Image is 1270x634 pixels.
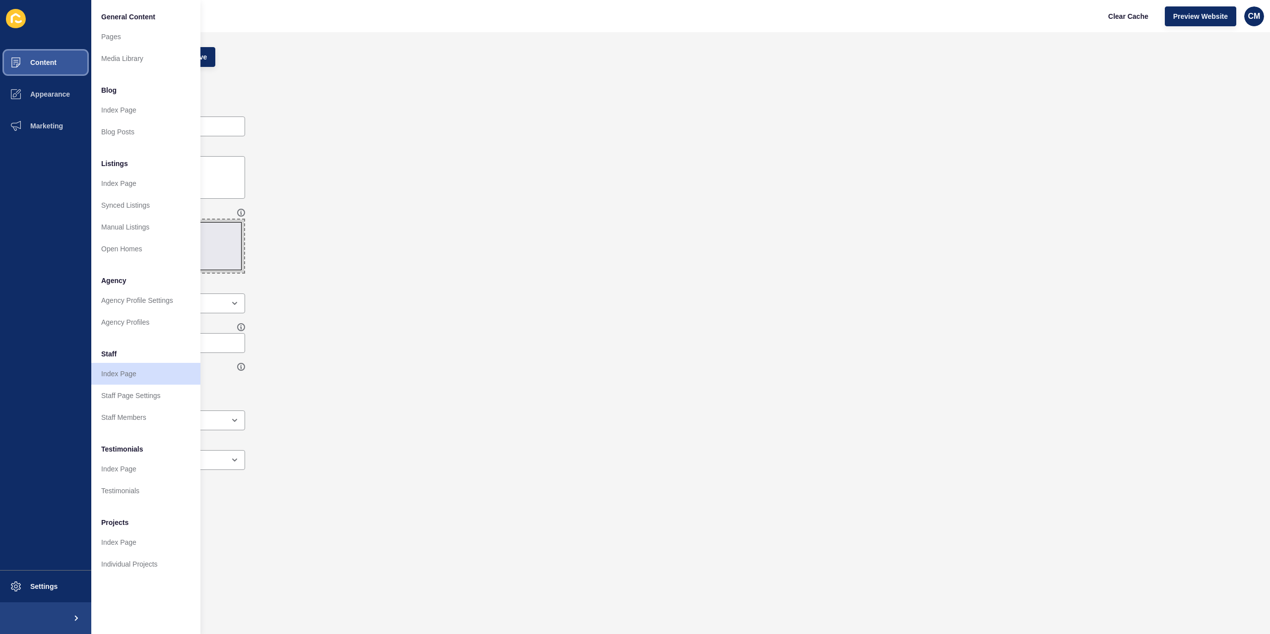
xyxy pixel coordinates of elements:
a: Manual Listings [91,216,200,238]
a: Index Page [91,173,200,194]
a: Index Page [91,99,200,121]
span: Testimonials [101,444,143,454]
a: Index Page [91,531,200,553]
span: Listings [101,159,128,169]
span: Preview Website [1173,11,1228,21]
a: Pages [91,26,200,48]
a: Individual Projects [91,553,200,575]
a: Agency Profiles [91,311,200,333]
a: Staff Page Settings [91,385,200,406]
a: Testimonials [91,480,200,502]
button: Clear Cache [1100,6,1157,26]
button: Preview Website [1165,6,1236,26]
span: General Content [101,12,155,22]
a: Blog Posts [91,121,200,143]
span: Staff [101,349,117,359]
a: Index Page [91,458,200,480]
span: Projects [101,518,128,527]
a: Agency Profile Settings [91,289,200,311]
span: Clear Cache [1108,11,1148,21]
span: Agency [101,276,127,286]
a: Synced Listings [91,194,200,216]
a: Open Homes [91,238,200,260]
span: Blog [101,85,117,95]
span: CM [1248,11,1261,21]
a: Media Library [91,48,200,69]
a: Index Page [91,363,200,385]
a: Staff Members [91,406,200,428]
